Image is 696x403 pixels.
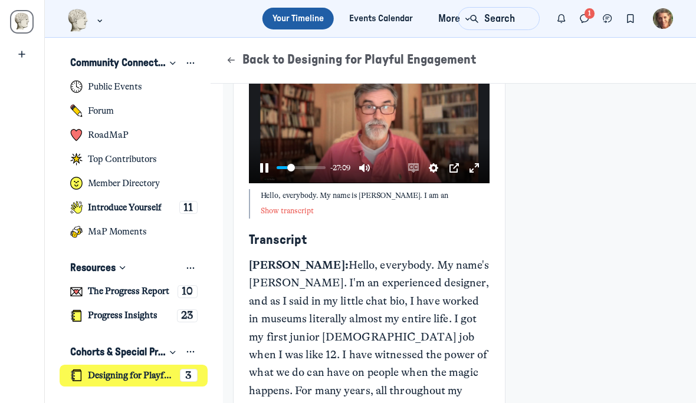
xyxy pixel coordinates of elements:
button: Back to Designing for Playful Engagement [225,51,476,69]
button: Search [458,7,539,30]
input: Seek [277,162,326,173]
button: View space group options [185,57,198,70]
div: Current time [327,161,354,174]
h4: Member Directory [88,178,160,189]
h4: The Progress Report [88,286,169,297]
a: Designing for Playful Engagement3 [60,365,208,387]
h4: Public Events [88,81,142,93]
div: 11 [179,201,198,214]
button: Show transcript [261,206,314,216]
button: View space group options [185,262,198,275]
strong: [PERSON_NAME]: [249,259,348,272]
div: Collapse space [166,346,179,358]
a: Create a new community [12,44,32,65]
h4: Progress Insights [88,310,157,321]
a: Progress Insights23 [60,305,208,326]
div: Hello, everybody. My name is [PERSON_NAME]. I am an [261,189,490,202]
a: Events Calendar [339,8,423,29]
div: Collapse space [166,57,179,69]
h4: Forum [88,105,114,117]
div: 10 [178,285,198,298]
img: Museums as Progress logo [67,9,89,32]
h2: Transcript [249,233,490,247]
h3: Cohorts & Special Projects [70,346,166,359]
button: Community ConnectionsCollapse space [60,53,208,74]
button: View space group options [185,346,198,359]
h4: Top Contributors [88,154,157,165]
a: Public Events [60,76,208,98]
h4: Introduce Yourself [88,202,162,213]
button: Pause [255,158,274,177]
button: Museums as Progress logo [67,8,106,33]
h3: Community Connections [70,57,166,70]
a: MaP Moments [60,221,208,243]
a: Introduce Yourself11 [60,197,208,219]
button: More [428,8,478,29]
a: RoadMaP [60,124,208,146]
a: Member Directory [60,173,208,194]
a: The Progress Report10 [60,280,208,302]
h3: Resources [70,262,116,275]
a: Forum [60,100,208,122]
h4: MaP Moments [88,226,147,237]
h4: RoadMaP [88,130,129,141]
button: ResourcesCollapse space [60,258,208,279]
header: Page Header [211,38,696,84]
a: Top Contributors [60,148,208,170]
h4: Designing for Playful Engagement [88,370,175,381]
div: 3 [180,369,198,382]
div: 23 [177,309,198,322]
span: More [438,11,473,27]
a: Museums as Progress [10,10,34,34]
button: Notifications [550,7,573,30]
button: Chat threads [596,7,619,30]
div: Collapse space [116,262,129,275]
img: Museums as Progress logo [12,12,31,31]
button: Cohorts & Special ProjectsCollapse space [60,342,208,362]
button: User menu options [653,8,674,29]
button: Direct messages [573,7,596,30]
button: Bookmarks [619,7,642,30]
a: Your Timeline [262,8,334,29]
